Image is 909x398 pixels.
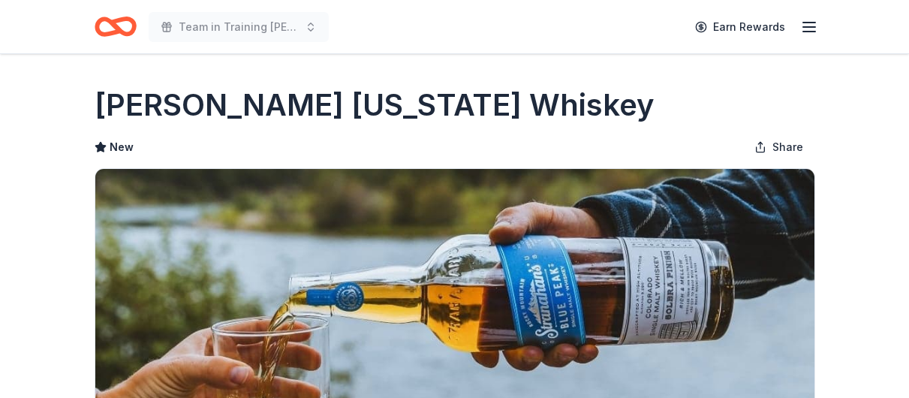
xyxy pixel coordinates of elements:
[179,18,299,36] span: Team in Training [PERSON_NAME] - [DATE]
[95,9,137,44] a: Home
[772,138,803,156] span: Share
[686,14,794,41] a: Earn Rewards
[742,132,815,162] button: Share
[95,84,655,126] h1: [PERSON_NAME] [US_STATE] Whiskey
[149,12,329,42] button: Team in Training [PERSON_NAME] - [DATE]
[110,138,134,156] span: New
